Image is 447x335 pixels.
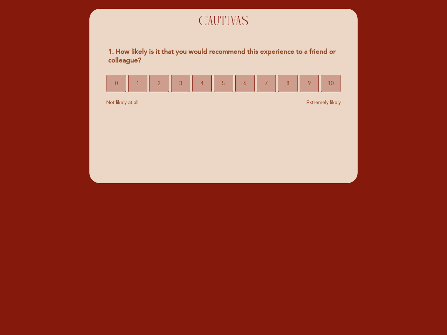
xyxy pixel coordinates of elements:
[192,75,212,92] button: 4
[286,74,290,93] span: 8
[235,75,255,92] button: 6
[171,75,190,92] button: 3
[136,74,139,93] span: 1
[107,75,126,92] button: 0
[214,75,233,92] button: 5
[321,75,340,92] button: 10
[257,75,276,92] button: 7
[300,75,319,92] button: 9
[222,74,225,93] span: 5
[243,74,247,93] span: 6
[306,99,341,105] span: Extremely likely
[328,74,334,93] span: 10
[106,99,138,105] span: Not likely at all
[278,75,297,92] button: 8
[265,74,268,93] span: 7
[179,74,182,93] span: 3
[128,75,147,92] button: 1
[149,75,169,92] button: 2
[157,74,161,93] span: 2
[308,74,311,93] span: 9
[103,43,344,69] div: 1. How likely is it that you would recommend this experience to a friend or colleague?
[199,16,248,25] img: header_1756328005.png
[200,74,204,93] span: 4
[115,74,118,93] span: 0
